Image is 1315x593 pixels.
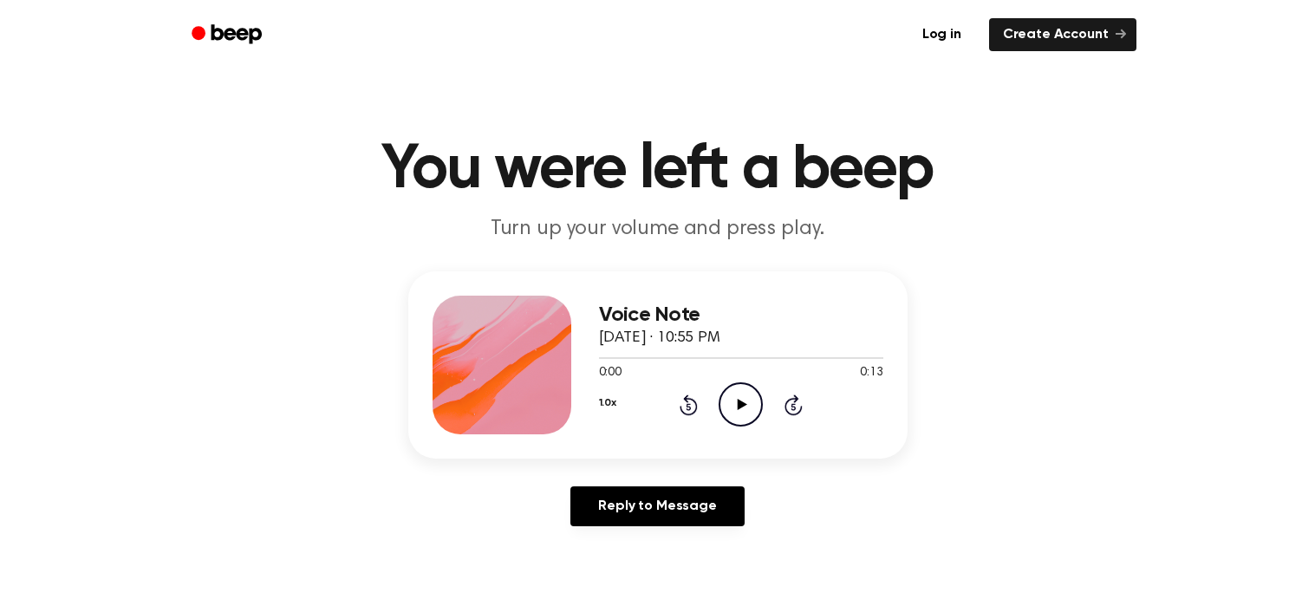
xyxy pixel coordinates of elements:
a: Create Account [989,18,1136,51]
a: Log in [905,15,979,55]
p: Turn up your volume and press play. [325,215,991,244]
h3: Voice Note [599,303,883,327]
a: Beep [179,18,277,52]
a: Reply to Message [570,486,744,526]
button: 1.0x [599,388,616,418]
span: [DATE] · 10:55 PM [599,330,720,346]
span: 0:00 [599,364,622,382]
span: 0:13 [860,364,882,382]
h1: You were left a beep [214,139,1102,201]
